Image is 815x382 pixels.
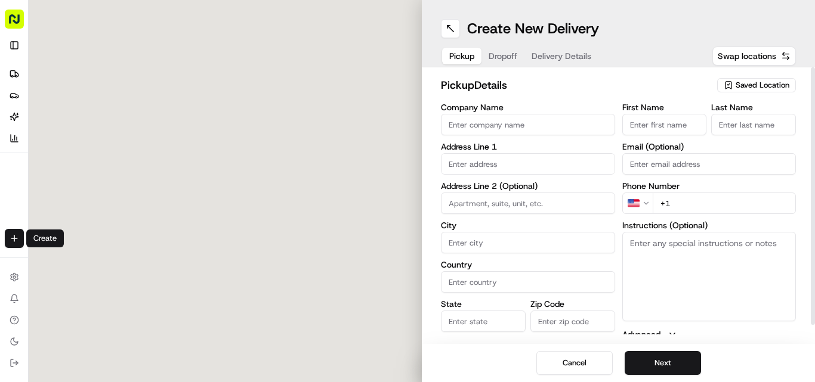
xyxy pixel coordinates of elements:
[12,173,31,192] img: Grace Nketiah
[530,300,615,308] label: Zip Code
[622,114,707,135] input: Enter first name
[441,153,615,175] input: Enter address
[12,114,33,135] img: 1736555255976-a54dd68f-1ca7-489b-9aae-adbdc363a1c4
[25,114,47,135] img: 1724597045416-56b7ee45-8013-43a0-a6f9-03cb97ddad50
[441,77,710,94] h2: pickup Details
[622,103,707,111] label: First Name
[441,142,615,151] label: Address Line 1
[54,114,196,126] div: Start new chat
[12,268,21,277] div: 📗
[24,266,91,278] span: Knowledge Base
[441,103,615,111] label: Company Name
[441,182,615,190] label: Address Line 2 (Optional)
[441,271,615,293] input: Enter country
[7,262,96,283] a: 📗Knowledge Base
[441,310,526,332] input: Enter state
[489,50,517,62] span: Dropoff
[37,185,97,194] span: [PERSON_NAME]
[622,221,797,229] label: Instructions (Optional)
[712,46,796,66] button: Swap locations
[101,268,110,277] div: 💻
[441,300,526,308] label: State
[160,217,165,226] span: •
[441,221,615,229] label: City
[54,126,164,135] div: We're available if you need us!
[622,328,797,340] button: Advanced
[96,262,196,283] a: 💻API Documentation
[718,50,776,62] span: Swap locations
[653,192,797,214] input: Enter phone number
[37,217,158,226] span: [PERSON_NAME] [PERSON_NAME]
[622,142,797,151] label: Email (Optional)
[12,48,217,67] p: Welcome 👋
[26,229,64,247] div: Create
[536,351,613,375] button: Cancel
[185,153,217,167] button: See all
[113,266,192,278] span: API Documentation
[622,153,797,175] input: Enter email address
[441,232,615,253] input: Enter city
[736,80,789,91] span: Saved Location
[467,19,599,38] h1: Create New Delivery
[717,77,796,94] button: Saved Location
[203,117,217,132] button: Start new chat
[24,185,33,195] img: 1736555255976-a54dd68f-1ca7-489b-9aae-adbdc363a1c4
[12,12,36,36] img: Nash
[167,217,192,226] span: [DATE]
[106,185,130,194] span: [DATE]
[625,351,701,375] button: Next
[24,218,33,227] img: 1736555255976-a54dd68f-1ca7-489b-9aae-adbdc363a1c4
[711,103,796,111] label: Last Name
[449,50,474,62] span: Pickup
[711,114,796,135] input: Enter last name
[530,310,615,332] input: Enter zip code
[441,260,615,269] label: Country
[84,293,144,303] a: Powered byPylon
[119,294,144,303] span: Pylon
[441,114,615,135] input: Enter company name
[441,192,615,214] input: Apartment, suite, unit, etc.
[622,328,660,340] label: Advanced
[99,185,103,194] span: •
[622,182,797,190] label: Phone Number
[532,50,591,62] span: Delivery Details
[12,206,31,225] img: Dianne Alexi Soriano
[12,155,76,164] div: Past conversations
[31,77,197,89] input: Clear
